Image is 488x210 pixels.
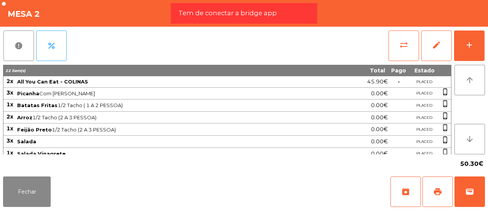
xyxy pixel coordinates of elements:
[6,113,13,120] span: 2x
[14,41,23,50] span: report
[371,88,388,99] span: 0.00€
[6,149,13,156] span: 1x
[465,40,474,50] div: add
[17,127,326,133] span: 1/2 Tacho (2 A 3 PESSOA)
[441,136,449,144] span: phone_iphone
[388,65,409,76] th: Pago
[465,187,474,196] span: wallet
[371,136,388,147] span: 0.00€
[17,138,36,144] span: Salada
[17,114,32,120] span: Arroz
[178,8,277,18] span: Tem de conectar a bridge app
[17,127,52,133] span: Feijão Preto
[441,88,449,96] span: phone_iphone
[441,100,449,107] span: phone_iphone
[409,148,440,160] td: PLACED
[17,79,88,85] span: All You Can Eat - COLINAS
[433,187,442,196] span: print
[421,30,452,61] button: edit
[371,124,388,135] span: 0.00€
[371,100,388,111] span: 0.00€
[17,151,66,157] span: Salada Vinagrete
[454,176,485,207] button: wallet
[409,65,440,76] th: Estado
[401,187,410,196] span: archive
[5,68,26,73] span: 22 item(s)
[409,88,440,100] td: PLACED
[6,89,13,96] span: 3x
[432,40,441,50] span: edit
[371,149,388,159] span: 0.00€
[409,99,440,112] td: PLACED
[6,78,13,85] span: 2x
[398,78,400,85] span: -
[17,102,58,108] span: Batatas Fritas
[399,40,408,50] span: sync_alt
[388,30,419,61] button: sync_alt
[454,30,485,61] button: add
[8,8,40,20] h4: Mesa 2
[454,65,485,95] button: arrow_upward
[409,123,440,136] td: PLACED
[367,77,388,87] span: 45.90€
[47,41,56,50] span: percent
[17,90,326,96] span: Com [PERSON_NAME]
[409,76,440,88] td: PLACED
[6,137,13,144] span: 3x
[6,125,13,132] span: 1x
[409,112,440,124] td: PLACED
[441,124,449,131] span: phone_iphone
[326,65,388,76] th: Total
[465,75,474,85] i: arrow_upward
[465,135,474,144] i: arrow_downward
[371,112,388,123] span: 0.00€
[409,136,440,148] td: PLACED
[441,112,449,120] span: phone_iphone
[454,124,485,154] button: arrow_downward
[3,30,34,61] button: report
[3,176,51,207] button: Fechar
[17,114,326,120] span: 1/2 Tacho (2 A 3 PESSOA)
[36,30,67,61] button: percent
[422,176,453,207] button: print
[6,101,13,108] span: 1x
[441,148,449,156] span: phone_iphone
[17,102,326,108] span: 1/2 Tacho ( 1 A 2 PESSOA)
[390,176,421,207] button: archive
[460,158,483,170] span: 50.30€
[17,90,39,96] span: Picanha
